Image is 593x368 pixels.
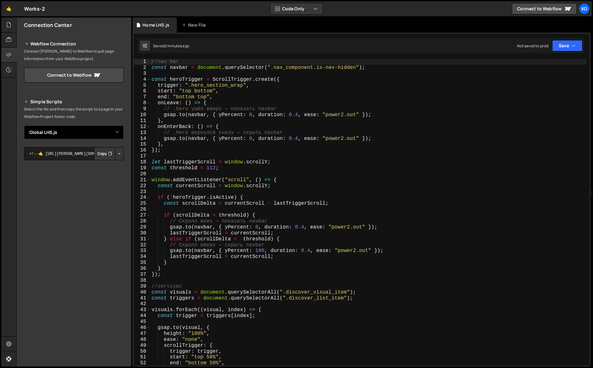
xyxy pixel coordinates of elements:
textarea: <!--🤙 [URL][PERSON_NAME][DOMAIN_NAME]> <script>document.addEventListener("DOMContentLoaded", func... [24,147,124,160]
div: 19 [134,165,150,171]
div: 49 [134,343,150,349]
div: 8 [134,100,150,106]
div: 14 [134,136,150,142]
p: Select the file and then copy the script to a page in your Webflow Project footer code. [24,105,124,120]
div: 52 [134,360,150,366]
div: 50 [134,349,150,355]
div: 32 [134,242,150,248]
div: 29 [134,224,150,230]
iframe: YouTube video player [24,171,124,227]
div: 41 [134,295,150,301]
div: Not saved to prod [517,43,548,49]
div: 13 [134,130,150,136]
iframe: YouTube video player [24,231,124,287]
div: 45 [134,319,150,325]
div: 15 [134,141,150,147]
div: 12 [134,124,150,130]
div: 10 [134,112,150,118]
div: 51 [134,354,150,360]
div: 4 [134,77,150,83]
div: 35 [134,260,150,266]
div: 5 [134,83,150,89]
div: 1 [134,59,150,65]
div: 24 [134,195,150,201]
div: 28 [134,218,150,224]
div: Home LHS.js [142,22,169,28]
div: 47 [134,331,150,337]
div: 38 [134,278,150,284]
a: Connect to Webflow [24,68,124,83]
div: 17 [134,153,150,159]
div: 33 [134,248,150,254]
div: 2 minutes ago [164,43,189,49]
div: 21 [134,177,150,183]
div: 44 [134,313,150,319]
div: Saved [153,43,189,49]
div: 27 [134,212,150,218]
h2: Simple Scripts [24,98,124,105]
h2: Connection Center [24,22,72,28]
div: 9 [134,106,150,112]
div: 25 [134,201,150,207]
div: 11 [134,118,150,124]
div: Button group with nested dropdown [94,147,124,160]
a: Connect to Webflow [512,3,577,14]
div: 16 [134,147,150,153]
a: Ko [579,3,590,14]
div: 42 [134,301,150,307]
div: 34 [134,254,150,260]
div: 43 [134,307,150,313]
div: 40 [134,289,150,295]
div: 18 [134,159,150,165]
div: 31 [134,236,150,242]
div: 6 [134,88,150,94]
div: 30 [134,230,150,236]
div: 3 [134,71,150,77]
h2: Webflow Connection [24,40,124,48]
div: 36 [134,266,150,272]
div: 39 [134,284,150,289]
div: 2 [134,65,150,71]
div: 7 [134,94,150,100]
div: 37 [134,272,150,278]
div: 23 [134,189,150,195]
div: 46 [134,325,150,331]
div: 26 [134,207,150,212]
button: Code Only [270,3,323,14]
a: 🤙 [1,1,17,16]
p: Connect [PERSON_NAME] to Webflow to pull page information from your Webflow project [24,48,124,63]
div: 22 [134,183,150,189]
button: Copy [94,147,115,160]
div: New File [182,22,208,28]
div: 20 [134,171,150,177]
button: Save [552,40,582,51]
div: 48 [134,337,150,343]
div: Works-2 [24,5,45,13]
